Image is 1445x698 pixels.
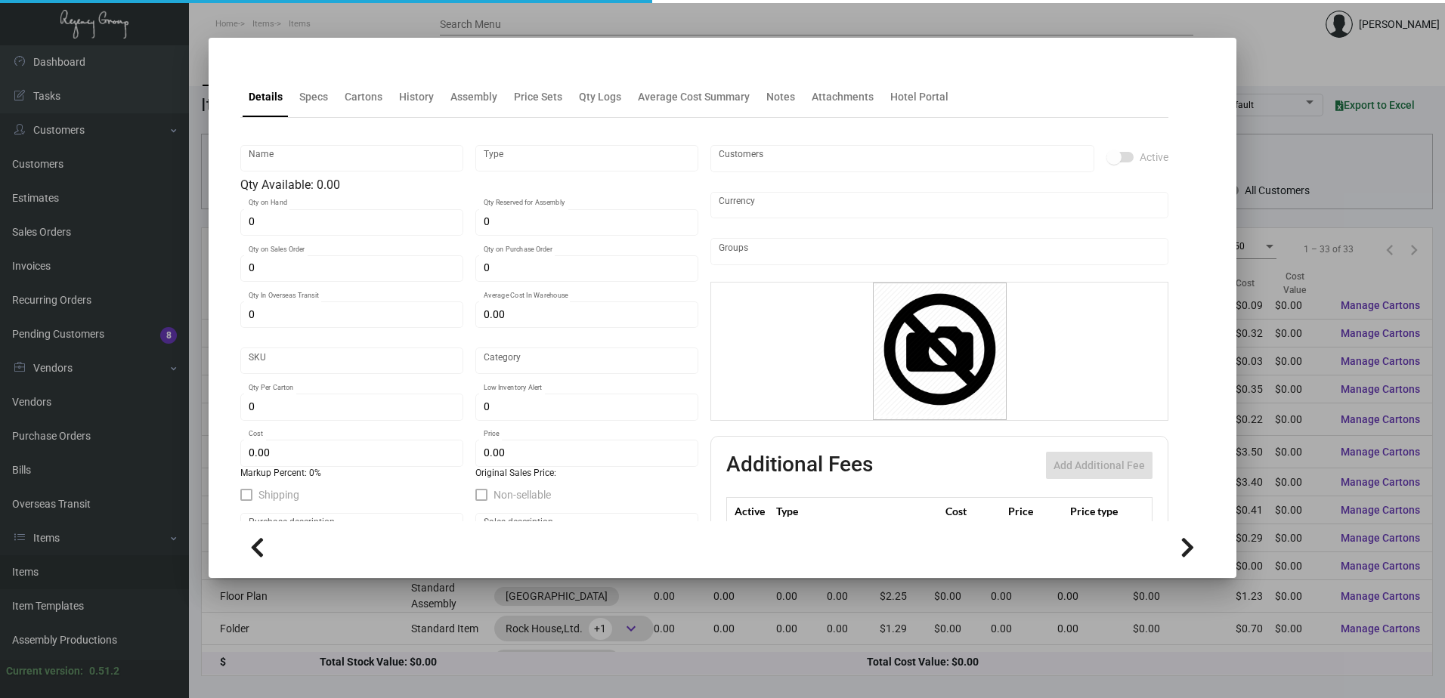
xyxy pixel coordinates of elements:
div: Qty Logs [579,89,621,105]
input: Add new.. [719,153,1087,165]
div: Specs [299,89,328,105]
th: Price [1004,498,1066,524]
th: Type [772,498,942,524]
h2: Additional Fees [726,452,873,479]
span: Shipping [258,486,299,504]
div: Notes [766,89,795,105]
div: Current version: [6,663,83,679]
th: Price type [1066,498,1134,524]
th: Active [727,498,773,524]
div: Qty Available: 0.00 [240,176,698,194]
div: Assembly [450,89,497,105]
div: History [399,89,434,105]
div: Average Cost Summary [638,89,750,105]
div: Details [249,89,283,105]
span: Add Additional Fee [1054,459,1145,471]
input: Add new.. [719,246,1161,258]
button: Add Additional Fee [1046,452,1153,479]
th: Cost [942,498,1004,524]
span: Non-sellable [494,486,551,504]
span: Active [1140,148,1168,166]
div: Price Sets [514,89,562,105]
div: 0.51.2 [89,663,119,679]
div: Cartons [345,89,382,105]
div: Hotel Portal [890,89,948,105]
div: Attachments [812,89,874,105]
